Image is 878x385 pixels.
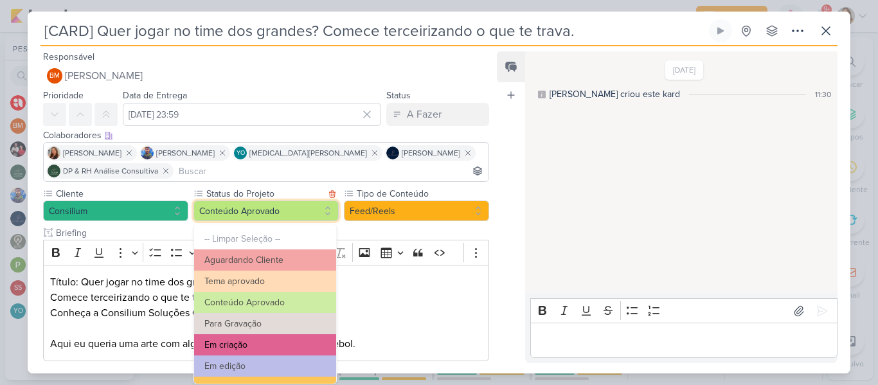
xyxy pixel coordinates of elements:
[249,147,367,159] span: [MEDICAL_DATA][PERSON_NAME]
[194,313,336,334] button: Para Gravação
[40,19,706,42] input: Kard Sem Título
[43,51,94,62] label: Responsável
[123,103,381,126] input: Select a date
[355,187,489,201] label: Tipo de Conteúdo
[48,165,60,177] img: DP & RH Análise Consultiva
[43,129,489,142] div: Colaboradores
[63,165,158,177] span: DP & RH Análise Consultiva
[63,147,121,159] span: [PERSON_NAME]
[43,201,188,221] button: Consilium
[194,249,336,271] button: Aguardando Cliente
[386,147,399,159] img: Jani Policarpo
[65,68,143,84] span: [PERSON_NAME]
[141,147,154,159] img: Guilherme Savio
[48,147,60,159] img: Franciluce Carvalho
[530,298,838,323] div: Editor toolbar
[234,147,247,159] div: Yasmin Oliveira
[237,150,245,157] p: YO
[55,187,188,201] label: Cliente
[43,64,489,87] button: BM [PERSON_NAME]
[407,107,442,122] div: A Fazer
[194,334,336,355] button: Em criação
[47,68,62,84] div: Beth Monteiro
[176,163,486,179] input: Buscar
[715,26,726,36] div: Ligar relógio
[49,73,60,80] p: BM
[386,103,489,126] button: A Fazer
[194,228,336,249] button: -- Limpar Seleção --
[43,240,489,265] div: Editor toolbar
[43,90,84,101] label: Prioridade
[530,323,838,358] div: Editor editing area: main
[402,147,460,159] span: [PERSON_NAME]
[815,89,831,100] div: 11:30
[156,147,215,159] span: [PERSON_NAME]
[194,292,336,313] button: Conteúdo Aprovado
[550,87,680,101] div: [PERSON_NAME] criou este kard
[193,201,339,221] button: Conteúdo Aprovado
[50,274,482,290] p: Título: Quer jogar no time dos grandes?
[386,90,411,101] label: Status
[194,355,336,377] button: Em edição
[194,271,336,292] button: Tema aprovado
[205,187,325,201] label: Status do Projeto
[50,290,482,352] p: Comece terceirizando o que te trava. Conheça a Consilium Soluções Operacionais. Aqui eu queria um...
[43,265,489,362] div: Editor editing area: main
[53,226,489,240] input: Texto sem título
[123,90,187,101] label: Data de Entrega
[344,201,489,221] button: Feed/Reels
